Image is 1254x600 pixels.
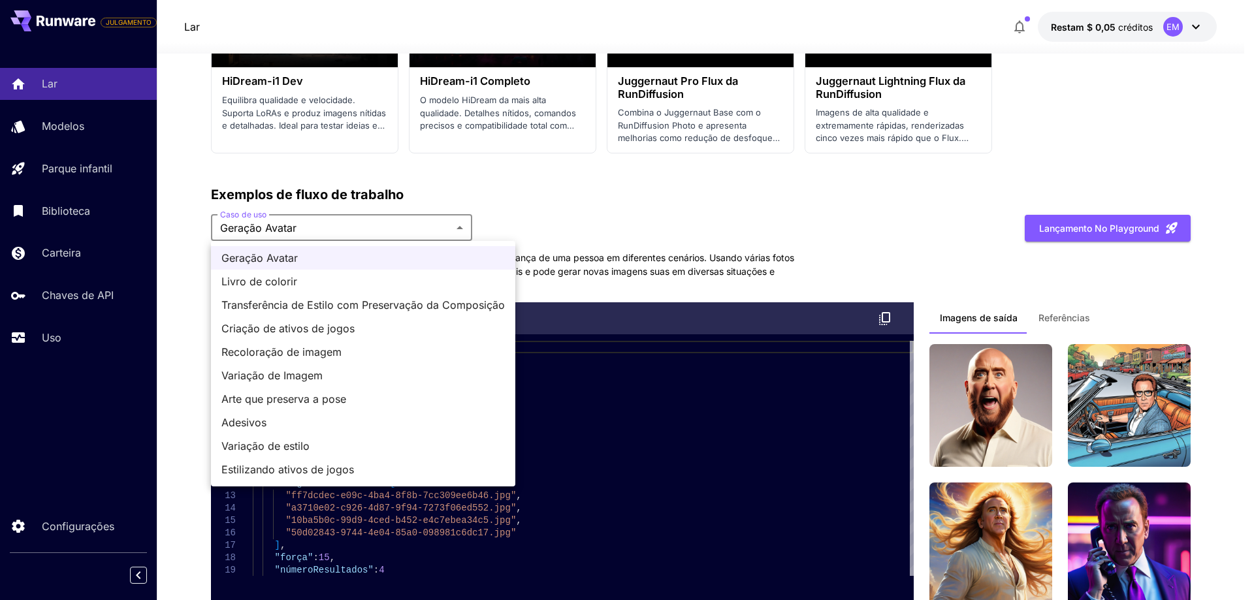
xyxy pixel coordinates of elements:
font: Livro de colorir [221,275,297,288]
font: Adesivos [221,416,266,429]
font: Estilizando ativos de jogos [221,463,354,476]
font: Geração Avatar [221,251,298,264]
font: Transferência de Estilo com Preservação da Composição [221,298,505,311]
font: Criação de ativos de jogos [221,322,355,335]
font: Recoloração de imagem [221,345,342,358]
font: Variação de estilo [221,439,310,452]
font: Arte que preserva a pose [221,392,346,405]
font: Variação de Imagem [221,369,323,382]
